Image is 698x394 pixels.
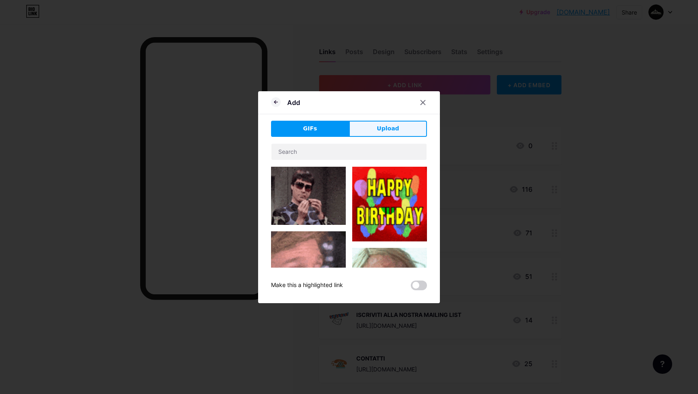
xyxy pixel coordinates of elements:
[287,98,300,107] div: Add
[271,121,349,137] button: GIFs
[303,124,317,133] span: GIFs
[271,231,346,318] img: Gihpy
[349,121,427,137] button: Upload
[271,167,346,225] img: Gihpy
[271,281,343,290] div: Make this a highlighted link
[352,167,427,241] img: Gihpy
[377,124,399,133] span: Upload
[352,248,427,323] img: Gihpy
[271,144,427,160] input: Search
